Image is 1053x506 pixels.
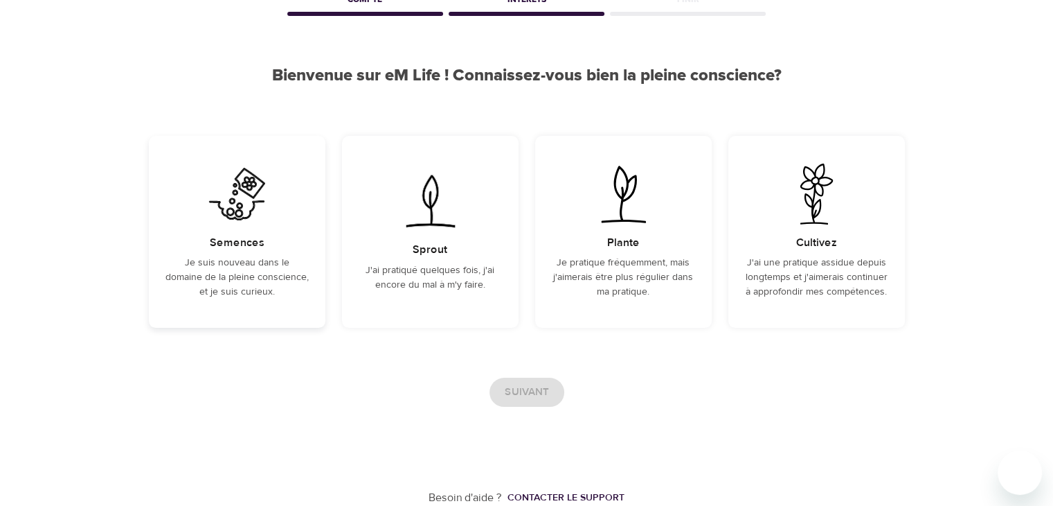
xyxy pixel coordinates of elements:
p: Je pratique fréquemment, mais j'aimerais être plus régulier dans ma pratique. [552,256,695,299]
a: Contacter le support [502,491,624,505]
p: Je suis nouveau dans le domaine de la pleine conscience, et je suis curieux. [165,256,309,299]
iframe: Bouton de lancement de la fenêtre de messagerie [998,451,1042,495]
p: J'ai pratiqué quelques fois, j'ai encore du mal à m'y faire. [359,263,502,293]
img: J'ai une pratique assidue depuis longtemps et j'aimerais continuer à approfondir mes compétences. [782,164,852,225]
img: Je pratique fréquemment, mais j'aimerais être plus régulier dans ma pratique. [588,164,658,225]
img: Je suis nouveau dans le domaine de la pleine conscience, et je suis curieux. [202,164,272,225]
div: J'ai une pratique assidue depuis longtemps et j'aimerais continuer à approfondir mes compétences.... [728,136,905,328]
img: J'ai pratiqué quelques fois, j'ai encore du mal à m'y faire. [395,171,465,232]
h2: Bienvenue sur eM Life ! Connaissez-vous bien la pleine conscience? [149,66,905,86]
h5: Plante [607,236,640,250]
h5: Sprout [413,243,447,257]
div: Je suis nouveau dans le domaine de la pleine conscience, et je suis curieux.SemencesJe suis nouve... [149,136,325,328]
p: Besoin d'aide ? [429,490,502,506]
div: Je pratique fréquemment, mais j'aimerais être plus régulier dans ma pratique.PlanteJe pratique fr... [535,136,712,328]
p: J'ai une pratique assidue depuis longtemps et j'aimerais continuer à approfondir mes compétences. [745,256,888,299]
h5: Semences [210,236,264,250]
div: J'ai pratiqué quelques fois, j'ai encore du mal à m'y faire.SproutJ'ai pratiqué quelques fois, j'... [342,136,519,328]
div: Contacter le support [507,491,624,505]
h5: Cultivez [796,236,837,250]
